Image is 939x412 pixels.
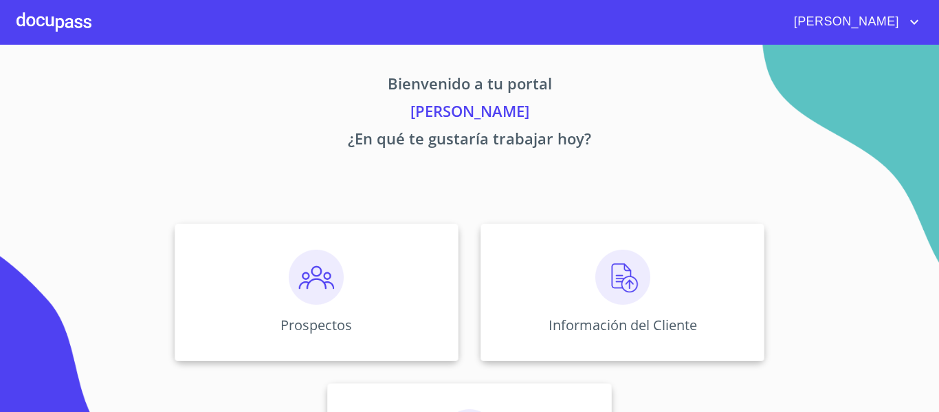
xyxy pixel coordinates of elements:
[595,250,650,305] img: carga.png
[46,127,893,155] p: ¿En qué te gustaría trabajar hoy?
[289,250,344,305] img: prospectos.png
[549,316,697,334] p: Información del Cliente
[784,11,906,33] span: [PERSON_NAME]
[784,11,923,33] button: account of current user
[280,316,352,334] p: Prospectos
[46,100,893,127] p: [PERSON_NAME]
[46,72,893,100] p: Bienvenido a tu portal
